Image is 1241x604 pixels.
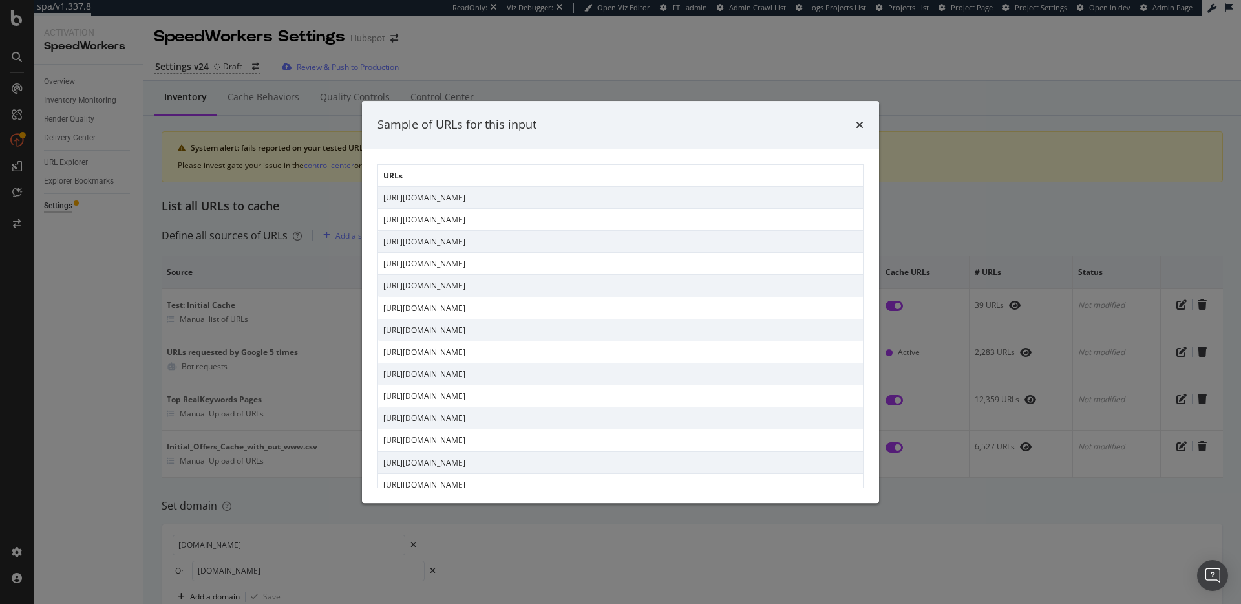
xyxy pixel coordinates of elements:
[378,473,864,495] td: [URL][DOMAIN_NAME]
[378,297,864,319] td: [URL][DOMAIN_NAME]
[378,209,864,231] td: [URL][DOMAIN_NAME]
[378,407,864,429] td: [URL][DOMAIN_NAME]
[378,385,864,407] td: [URL][DOMAIN_NAME]
[378,231,864,253] td: [URL][DOMAIN_NAME]
[362,101,879,503] div: modal
[378,253,864,275] td: [URL][DOMAIN_NAME]
[378,164,864,186] th: URLs
[856,116,864,133] div: times
[378,319,864,341] td: [URL][DOMAIN_NAME]
[378,341,864,363] td: [URL][DOMAIN_NAME]
[378,186,864,208] td: [URL][DOMAIN_NAME]
[1197,560,1228,591] div: Open Intercom Messenger
[378,429,864,451] td: [URL][DOMAIN_NAME]
[378,363,864,385] td: [URL][DOMAIN_NAME]
[378,275,864,297] td: [URL][DOMAIN_NAME]
[378,451,864,473] td: [URL][DOMAIN_NAME]
[377,116,536,133] div: Sample of URLs for this input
